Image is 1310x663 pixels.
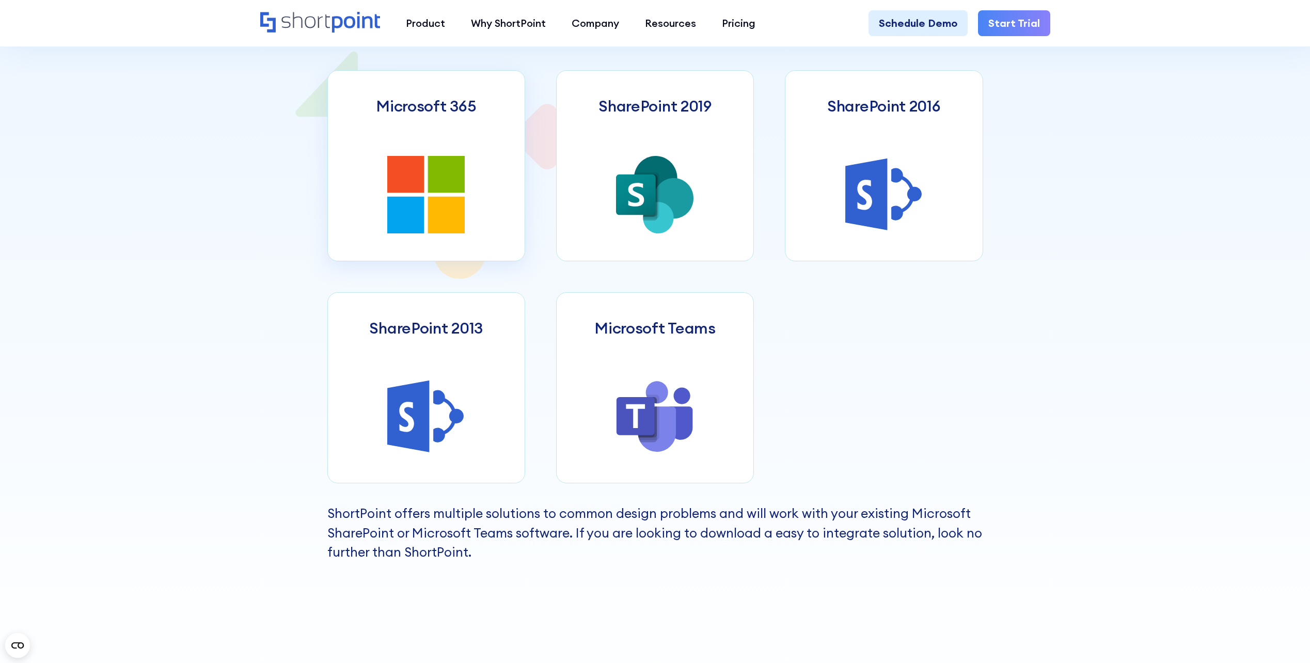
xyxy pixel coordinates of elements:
[376,97,476,115] h3: Microsoft 365
[722,15,755,31] div: Pricing
[327,292,525,483] a: SharePoint 2013
[556,70,754,261] a: SharePoint 2019
[594,319,716,337] h3: Microsoft Teams
[260,12,381,34] a: Home
[458,10,559,36] a: Why ShortPoint
[559,10,632,36] a: Company
[572,15,619,31] div: Company
[5,633,30,658] button: Open CMP widget
[393,10,458,36] a: Product
[632,10,709,36] a: Resources
[598,97,712,115] h3: SharePoint 2019
[709,10,768,36] a: Pricing
[327,504,983,562] p: ShortPoint offers multiple solutions to common design problems and will work with your existing M...
[827,97,941,115] h3: SharePoint 2016
[785,70,983,261] a: SharePoint 2016
[556,292,754,483] a: Microsoft Teams
[869,10,968,36] a: Schedule Demo
[369,319,483,337] h3: SharePoint 2013
[471,15,546,31] div: Why ShortPoint
[406,15,445,31] div: Product
[645,15,696,31] div: Resources
[1124,543,1310,663] iframe: Chat Widget
[327,70,525,261] a: Microsoft 365
[978,10,1050,36] a: Start Trial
